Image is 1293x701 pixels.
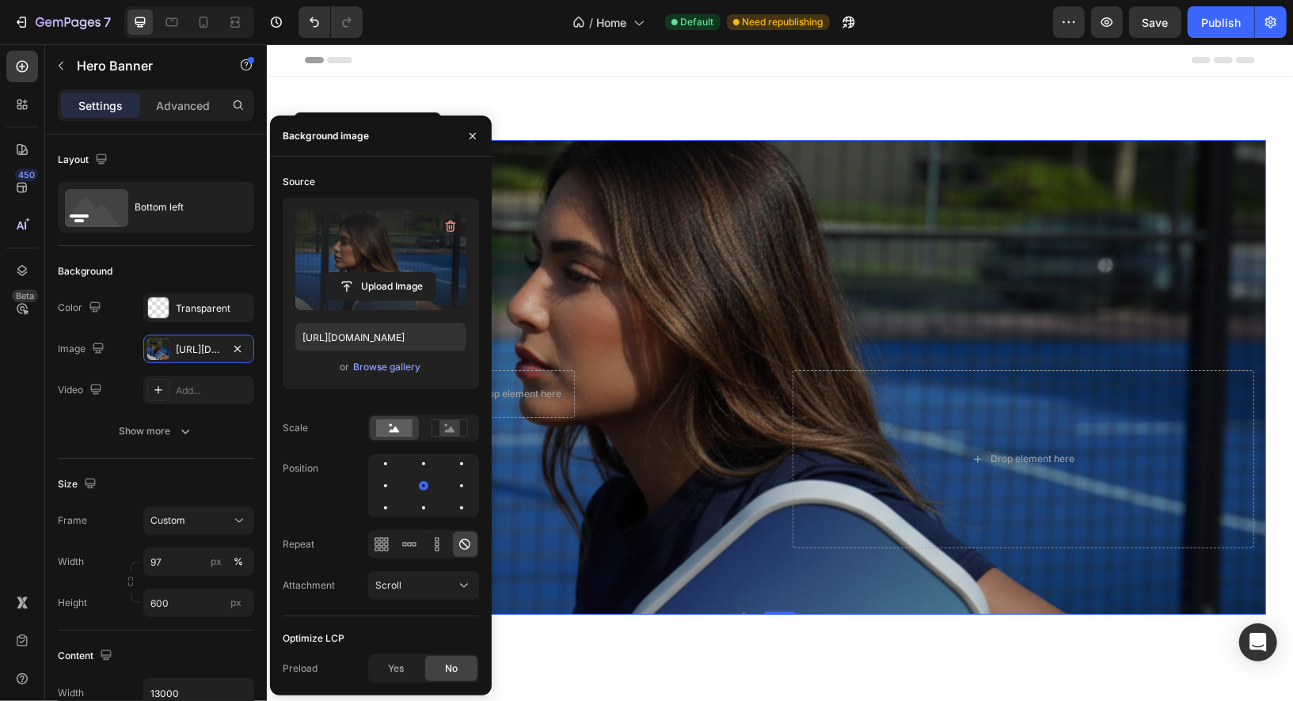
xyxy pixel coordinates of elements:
[58,264,112,279] div: Background
[352,359,421,375] button: Browse gallery
[104,13,111,32] p: 7
[445,661,458,676] span: No
[283,421,308,435] div: Scale
[283,461,318,476] div: Position
[283,537,314,551] div: Repeat
[176,343,222,357] div: [URL][DOMAIN_NAME]
[724,408,808,421] div: Drop element here
[1129,6,1181,38] button: Save
[211,555,222,569] div: px
[283,631,344,646] div: Optimize LCP
[283,129,369,143] div: Background image
[58,417,254,445] button: Show more
[143,589,254,617] input: px
[12,290,38,302] div: Beta
[375,579,401,591] span: Scroll
[207,552,226,571] button: %
[58,646,116,667] div: Content
[78,97,123,114] p: Settings
[143,506,254,535] button: Custom
[58,555,84,569] label: Width
[15,169,38,181] div: 450
[176,301,250,316] div: Transparent
[58,150,111,171] div: Layout
[681,15,714,29] span: Default
[1201,14,1241,31] div: Publish
[230,597,241,608] span: px
[353,360,420,374] div: Browse gallery
[58,297,105,319] div: Color
[229,552,248,571] button: px
[6,6,118,38] button: 7
[1188,6,1254,38] button: Publish
[156,97,210,114] p: Advanced
[58,686,84,700] div: Width
[283,578,335,593] div: Attachment
[58,474,100,495] div: Size
[120,423,193,439] div: Show more
[267,44,1293,701] iframe: Design area
[388,661,404,676] span: Yes
[283,661,318,676] div: Preload
[47,74,110,88] div: Hero Banner
[143,548,254,576] input: px%
[295,323,466,351] input: https://example.com/image.jpg
[299,6,363,38] div: Undo/Redo
[368,571,479,600] button: Scroll
[283,175,315,189] div: Source
[1143,16,1169,29] span: Save
[58,513,87,528] label: Frame
[234,555,243,569] div: %
[58,380,105,401] div: Video
[150,513,185,528] span: Custom
[1239,623,1277,661] div: Open Intercom Messenger
[743,15,823,29] span: Need republishing
[340,358,349,377] span: or
[58,339,108,360] div: Image
[325,272,436,301] button: Upload Image
[77,56,211,75] p: Hero Banner
[597,14,627,31] span: Home
[176,384,250,398] div: Add...
[590,14,594,31] span: /
[135,189,231,225] div: Bottom left
[58,596,87,610] label: Height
